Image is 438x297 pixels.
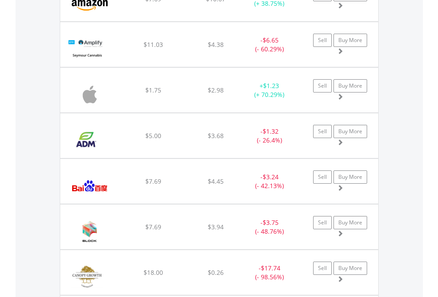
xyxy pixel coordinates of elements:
[208,131,224,140] span: $3.68
[333,170,367,184] a: Buy More
[242,81,297,99] div: + (+ 70.29%)
[313,79,332,93] a: Sell
[65,170,115,201] img: EQU.US.BIDU.png
[313,170,332,184] a: Sell
[313,34,332,47] a: Sell
[263,81,279,90] span: $1.23
[242,264,297,282] div: - (- 98.56%)
[263,218,279,227] span: $3.75
[263,36,279,44] span: $6.65
[313,216,332,229] a: Sell
[208,268,224,277] span: $0.26
[333,34,367,47] a: Buy More
[143,268,163,277] span: $18.00
[65,124,109,156] img: EQU.US.ADM.png
[242,218,297,236] div: - (- 48.76%)
[208,223,224,231] span: $3.94
[65,33,109,65] img: EQU.US.CNBS.png
[145,177,161,185] span: $7.69
[145,131,161,140] span: $5.00
[333,79,367,93] a: Buy More
[333,125,367,138] a: Buy More
[145,223,161,231] span: $7.69
[333,216,367,229] a: Buy More
[333,262,367,275] a: Buy More
[65,216,116,247] img: EQU.US.XYZ.png
[313,262,332,275] a: Sell
[263,127,279,135] span: $1.32
[208,40,224,49] span: $4.38
[65,261,109,293] img: EQU.US.CGC.png
[263,173,279,181] span: $3.24
[143,40,163,49] span: $11.03
[242,173,297,190] div: - (- 42.13%)
[208,177,224,185] span: $4.45
[208,86,224,94] span: $2.98
[242,36,297,54] div: - (- 60.29%)
[261,264,280,272] span: $17.74
[65,79,115,110] img: EQU.US.AAPL.png
[313,125,332,138] a: Sell
[145,86,161,94] span: $1.75
[242,127,297,145] div: - (- 26.4%)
